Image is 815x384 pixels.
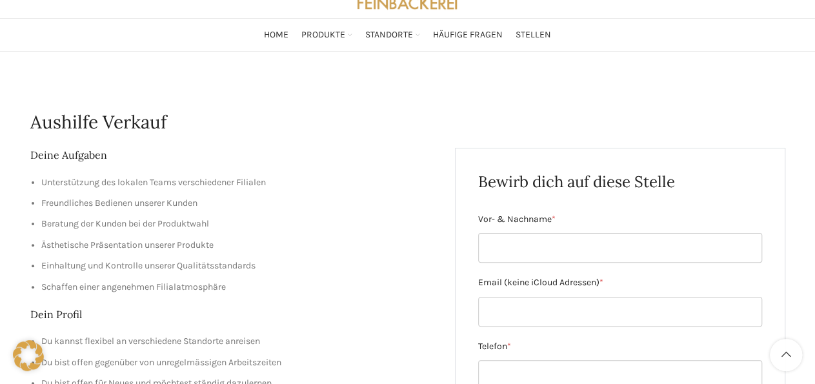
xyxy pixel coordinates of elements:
label: Vor- & Nachname [478,212,762,227]
span: Standorte [365,29,413,41]
a: Stellen [516,22,551,48]
h2: Deine Aufgaben [30,148,436,162]
h2: Dein Profil [30,307,436,321]
div: Main navigation [17,22,799,48]
li: Unterstützung des lokalen Teams verschiedener Filialen [41,176,436,190]
li: Schaffen einer angenehmen Filialatmosphäre [41,280,436,294]
a: Standorte [365,22,420,48]
a: Home [264,22,288,48]
a: Häufige Fragen [433,22,503,48]
span: Produkte [301,29,345,41]
li: Du kannst flexibel an verschiedene Standorte anreisen [41,334,436,349]
li: Ästhetische Präsentation unserer Produkte [41,238,436,252]
span: Stellen [516,29,551,41]
li: Freundliches Bedienen unserer Kunden [41,196,436,210]
span: Home [264,29,288,41]
h1: Aushilfe Verkauf [30,110,785,135]
label: Telefon [478,339,762,354]
li: Du bist offen gegenüber von unregelmässigen Arbeitszeiten [41,356,436,370]
a: Scroll to top button [770,339,802,371]
li: Einhaltung und Kontrolle unserer Qualitätsstandards [41,259,436,273]
a: Produkte [301,22,352,48]
h2: Bewirb dich auf diese Stelle [478,171,762,193]
li: Beratung der Kunden bei der Produktwahl [41,217,436,231]
label: Email (keine iCloud Adressen) [478,276,762,290]
span: Häufige Fragen [433,29,503,41]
